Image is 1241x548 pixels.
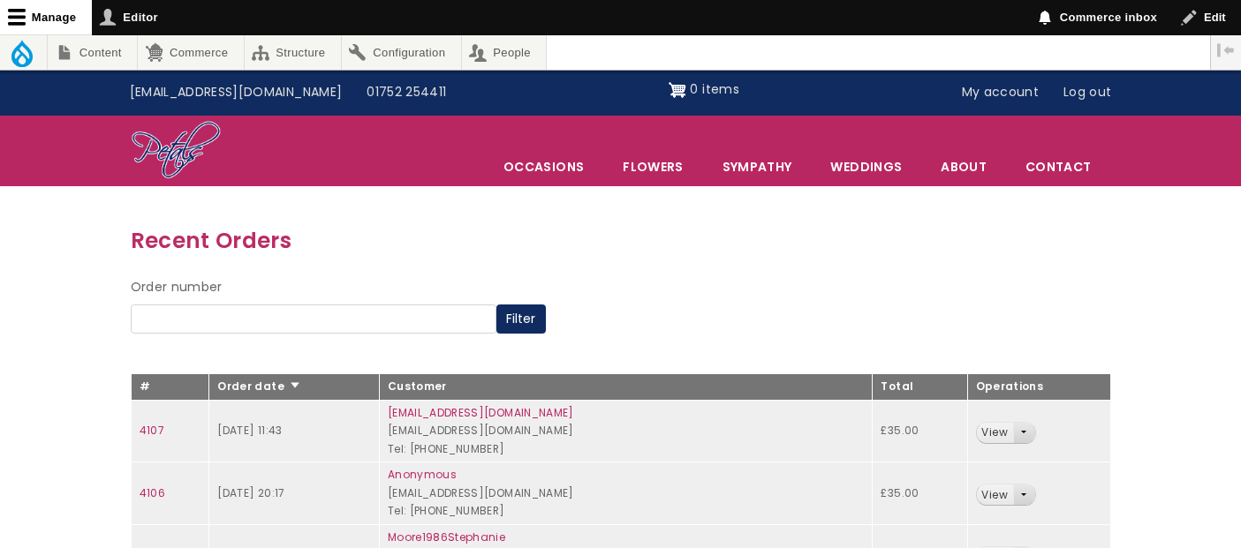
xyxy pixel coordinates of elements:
[379,374,873,401] th: Customer
[1211,35,1241,65] button: Vertical orientation
[379,462,873,525] td: [EMAIL_ADDRESS][DOMAIN_NAME] Tel: [PHONE_NUMBER]
[873,374,967,401] th: Total
[131,374,209,401] th: #
[138,35,243,70] a: Commerce
[48,35,137,70] a: Content
[388,405,574,420] a: [EMAIL_ADDRESS][DOMAIN_NAME]
[342,35,461,70] a: Configuration
[354,76,458,109] a: 01752 254411
[388,529,505,544] a: Moore1986Stephanie
[873,400,967,462] td: £35.00
[950,76,1052,109] a: My account
[485,148,602,185] span: Occasions
[669,76,686,104] img: Shopping cart
[140,423,164,438] a: 4107
[1007,148,1109,185] a: Contact
[977,484,1013,505] a: View
[704,148,811,185] a: Sympathy
[977,423,1013,443] a: View
[604,148,701,185] a: Flowers
[967,374,1110,401] th: Operations
[217,485,284,500] time: [DATE] 20:17
[669,76,739,104] a: Shopping cart 0 items
[117,76,355,109] a: [EMAIL_ADDRESS][DOMAIN_NAME]
[245,35,341,70] a: Structure
[379,400,873,462] td: [EMAIL_ADDRESS][DOMAIN_NAME] Tel: [PHONE_NUMBER]
[388,467,457,482] a: Anonymous
[812,148,920,185] span: Weddings
[131,223,1111,258] h3: Recent Orders
[131,277,223,298] label: Order number
[873,462,967,525] td: £35.00
[140,485,165,500] a: 4106
[217,379,301,394] a: Order date
[922,148,1005,185] a: About
[1051,76,1124,109] a: Log out
[690,80,738,98] span: 0 items
[496,304,546,334] button: Filter
[217,423,282,438] time: [DATE] 11:43
[131,120,222,182] img: Home
[462,35,547,70] a: People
